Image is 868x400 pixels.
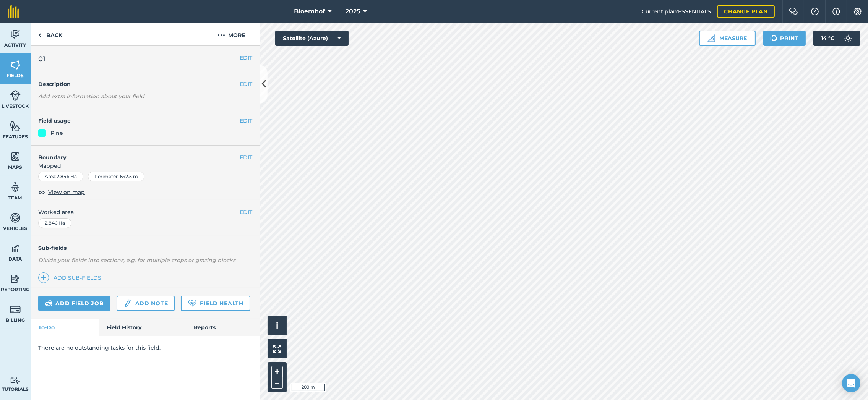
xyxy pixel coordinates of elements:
a: Add sub-fields [38,272,104,283]
img: svg+xml;base64,PD94bWwgdmVyc2lvbj0iMS4wIiBlbmNvZGluZz0idXRmLTgiPz4KPCEtLSBHZW5lcmF0b3I6IEFkb2JlIE... [10,243,21,254]
a: Field History [99,319,186,336]
a: Field Health [181,296,250,311]
span: 14 ° C [821,31,834,46]
img: svg+xml;base64,PHN2ZyB4bWxucz0iaHR0cDovL3d3dy53My5vcmcvMjAwMC9zdmciIHdpZHRoPSI1NiIgaGVpZ2h0PSI2MC... [10,59,21,71]
span: View on map [48,188,85,196]
img: Two speech bubbles overlapping with the left bubble in the forefront [789,8,798,15]
img: svg+xml;base64,PHN2ZyB4bWxucz0iaHR0cDovL3d3dy53My5vcmcvMjAwMC9zdmciIHdpZHRoPSIyMCIgaGVpZ2h0PSIyNC... [217,31,225,40]
img: svg+xml;base64,PD94bWwgdmVyc2lvbj0iMS4wIiBlbmNvZGluZz0idXRmLTgiPz4KPCEtLSBHZW5lcmF0b3I6IEFkb2JlIE... [10,304,21,315]
p: There are no outstanding tasks for this field. [38,343,252,352]
span: 01 [38,53,45,64]
div: 2.846 Ha [38,218,71,228]
a: Back [31,23,70,45]
img: svg+xml;base64,PD94bWwgdmVyc2lvbj0iMS4wIiBlbmNvZGluZz0idXRmLTgiPz4KPCEtLSBHZW5lcmF0b3I6IEFkb2JlIE... [10,90,21,101]
button: 14 °C [813,31,860,46]
img: svg+xml;base64,PD94bWwgdmVyc2lvbj0iMS4wIiBlbmNvZGluZz0idXRmLTgiPz4KPCEtLSBHZW5lcmF0b3I6IEFkb2JlIE... [10,181,21,193]
img: svg+xml;base64,PD94bWwgdmVyc2lvbj0iMS4wIiBlbmNvZGluZz0idXRmLTgiPz4KPCEtLSBHZW5lcmF0b3I6IEFkb2JlIE... [10,377,21,384]
div: Area : 2.846 Ha [38,172,83,181]
button: + [271,366,283,377]
button: View on map [38,188,85,197]
button: More [203,23,260,45]
img: svg+xml;base64,PD94bWwgdmVyc2lvbj0iMS4wIiBlbmNvZGluZz0idXRmLTgiPz4KPCEtLSBHZW5lcmF0b3I6IEFkb2JlIE... [10,273,21,285]
img: svg+xml;base64,PD94bWwgdmVyc2lvbj0iMS4wIiBlbmNvZGluZz0idXRmLTgiPz4KPCEtLSBHZW5lcmF0b3I6IEFkb2JlIE... [123,299,132,308]
a: Add note [117,296,175,311]
h4: Field usage [38,117,240,125]
button: – [271,377,283,389]
span: Worked area [38,208,252,216]
span: 2025 [346,7,360,16]
img: Four arrows, one pointing top left, one top right, one bottom right and the last bottom left [273,345,281,353]
button: EDIT [240,208,252,216]
a: Change plan [717,5,775,18]
h4: Description [38,80,252,88]
a: To-Do [31,319,99,336]
button: Satellite (Azure) [275,31,349,46]
div: Perimeter : 692.5 m [88,172,144,181]
em: Add extra information about your field [38,93,144,100]
div: Pine [50,129,63,137]
img: svg+xml;base64,PHN2ZyB4bWxucz0iaHR0cDovL3d3dy53My5vcmcvMjAwMC9zdmciIHdpZHRoPSIxOCIgaGVpZ2h0PSIyNC... [38,188,45,197]
img: svg+xml;base64,PHN2ZyB4bWxucz0iaHR0cDovL3d3dy53My5vcmcvMjAwMC9zdmciIHdpZHRoPSI5IiBoZWlnaHQ9IjI0Ii... [38,31,42,40]
span: Mapped [31,162,260,170]
img: A question mark icon [810,8,819,15]
img: svg+xml;base64,PHN2ZyB4bWxucz0iaHR0cDovL3d3dy53My5vcmcvMjAwMC9zdmciIHdpZHRoPSI1NiIgaGVpZ2h0PSI2MC... [10,151,21,162]
button: Print [763,31,806,46]
img: Ruler icon [707,34,715,42]
img: svg+xml;base64,PHN2ZyB4bWxucz0iaHR0cDovL3d3dy53My5vcmcvMjAwMC9zdmciIHdpZHRoPSI1NiIgaGVpZ2h0PSI2MC... [10,120,21,132]
button: EDIT [240,153,252,162]
button: Measure [699,31,756,46]
img: svg+xml;base64,PD94bWwgdmVyc2lvbj0iMS4wIiBlbmNvZGluZz0idXRmLTgiPz4KPCEtLSBHZW5lcmF0b3I6IEFkb2JlIE... [10,212,21,223]
button: EDIT [240,117,252,125]
img: svg+xml;base64,PHN2ZyB4bWxucz0iaHR0cDovL3d3dy53My5vcmcvMjAwMC9zdmciIHdpZHRoPSIxNCIgaGVpZ2h0PSIyNC... [41,273,46,282]
button: i [268,316,287,335]
span: Bloemhof [294,7,325,16]
img: svg+xml;base64,PHN2ZyB4bWxucz0iaHR0cDovL3d3dy53My5vcmcvMjAwMC9zdmciIHdpZHRoPSIxOSIgaGVpZ2h0PSIyNC... [770,34,777,43]
button: EDIT [240,80,252,88]
h4: Sub-fields [31,244,260,252]
img: svg+xml;base64,PD94bWwgdmVyc2lvbj0iMS4wIiBlbmNvZGluZz0idXRmLTgiPz4KPCEtLSBHZW5lcmF0b3I6IEFkb2JlIE... [10,29,21,40]
a: Reports [186,319,260,336]
img: fieldmargin Logo [8,5,19,18]
em: Divide your fields into sections, e.g. for multiple crops or grazing blocks [38,257,235,264]
button: EDIT [240,53,252,62]
span: Current plan : ESSENTIALS [642,7,711,16]
a: Add field job [38,296,110,311]
span: i [276,321,278,330]
img: A cog icon [853,8,862,15]
img: svg+xml;base64,PD94bWwgdmVyc2lvbj0iMS4wIiBlbmNvZGluZz0idXRmLTgiPz4KPCEtLSBHZW5lcmF0b3I6IEFkb2JlIE... [45,299,52,308]
div: Open Intercom Messenger [842,374,860,392]
img: svg+xml;base64,PHN2ZyB4bWxucz0iaHR0cDovL3d3dy53My5vcmcvMjAwMC9zdmciIHdpZHRoPSIxNyIgaGVpZ2h0PSIxNy... [832,7,840,16]
h4: Boundary [31,146,240,162]
img: svg+xml;base64,PD94bWwgdmVyc2lvbj0iMS4wIiBlbmNvZGluZz0idXRmLTgiPz4KPCEtLSBHZW5lcmF0b3I6IEFkb2JlIE... [840,31,856,46]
